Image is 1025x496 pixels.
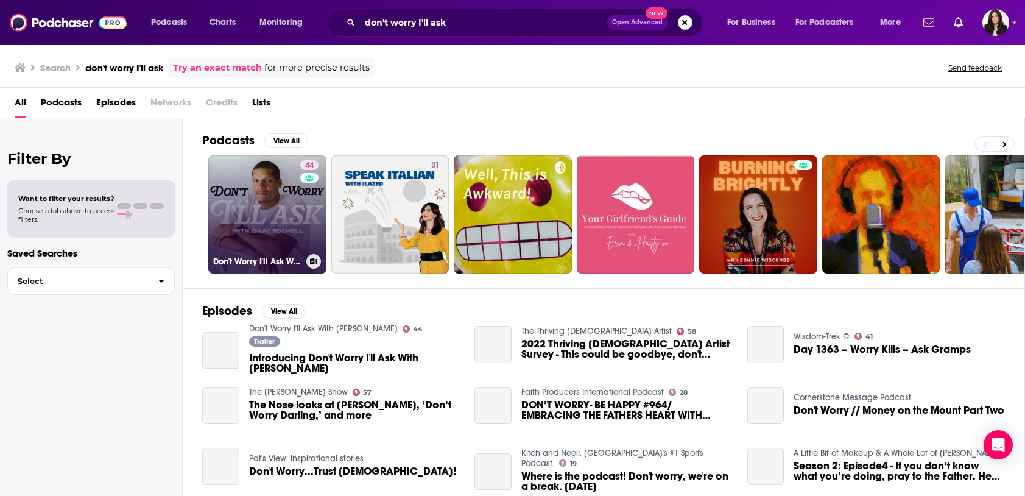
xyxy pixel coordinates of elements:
a: 2022 Thriving Christian Artist Survey - This could be goodbye, don't worry, it's probably just me. [521,339,733,360]
span: Choose a tab above to access filters. [18,207,114,224]
a: EpisodesView All [202,303,306,319]
span: The Nose looks at [PERSON_NAME], ‘Don’t Worry Darling,’ and more [249,400,460,420]
h3: don't worry I'll ask [85,62,163,74]
h3: Don't Worry I'll Ask With [PERSON_NAME] [213,257,301,267]
span: For Business [727,14,775,31]
span: for more precise results [264,61,370,75]
a: 44 [300,160,319,170]
input: Search podcasts, credits, & more... [360,13,607,32]
a: PodcastsView All [202,133,308,148]
span: 28 [680,390,688,395]
span: New [646,7,667,19]
a: 58 [677,328,696,335]
button: Select [7,267,175,295]
span: Podcasts [151,14,187,31]
span: More [880,14,901,31]
button: View All [262,304,306,319]
span: Charts [210,14,236,31]
span: Monitoring [259,14,303,31]
a: Season 2: Episode4 - If you don’t know what you’re doing, pray to the Father. He loves to help. Y... [747,448,784,485]
a: Podcasts [41,93,82,118]
span: Don't Worry...Trust [DEMOGRAPHIC_DATA]! [249,466,456,477]
h2: Podcasts [202,133,255,148]
a: 41 [854,333,873,340]
a: 44Don't Worry I'll Ask With [PERSON_NAME] [208,155,326,274]
a: Kitch and Neeil. Dubai's #1 Sports Podcast. [521,448,703,469]
a: Don't Worry // Money on the Mount Part Two [794,405,1004,416]
span: DON’T WORRY- BE HAPPY #964/ EMBRACING THE FATHERS HEART WITH [PERSON_NAME] [521,400,733,420]
button: open menu [143,13,203,32]
span: 44 [413,327,423,332]
a: Day 1363 – Worry Kills – Ask Gramps [794,344,971,355]
img: User Profile [982,9,1009,36]
a: DON’T WORRY- BE HAPPY #964/ EMBRACING THE FATHERS HEART WITH DR GEORGE WATKINS [521,400,733,420]
span: 2022 Thriving [DEMOGRAPHIC_DATA] Artist Survey - This could be goodbye, don't worry, it's probabl... [521,339,733,360]
span: Introducing Don't Worry I'll Ask With [PERSON_NAME] [249,353,460,374]
span: For Podcasters [795,14,854,31]
span: 19 [570,461,577,467]
a: The Nose looks at Taylor Swift, ‘Don’t Worry Darling,’ and more [249,400,460,420]
a: Faith Producers International Podcast [521,387,664,397]
span: Credits [206,93,238,118]
p: Saved Searches [7,247,175,259]
a: Don't Worry I'll Ask With Isaac Rochell [249,324,398,334]
span: 31 [431,160,439,172]
h2: Episodes [202,303,252,319]
a: Show notifications dropdown [949,12,968,33]
a: Wisdom-Trek © [794,331,850,342]
a: Pat's View: Inspirational stories [249,453,364,464]
a: DON’T WORRY- BE HAPPY #964/ EMBRACING THE FATHERS HEART WITH DR GEORGE WATKINS [474,387,512,424]
a: 31 [331,155,449,274]
a: 44 [403,325,423,333]
a: The Nose looks at Taylor Swift, ‘Don’t Worry Darling,’ and more [202,387,239,424]
a: Try an exact match [173,61,262,75]
span: Season 2: Episode4 - If you don’t know what you’re doing, pray to the Father. He loves to help. Y... [794,461,1005,481]
a: Don't Worry // Money on the Mount Part Two [747,387,784,424]
h3: Search [40,62,71,74]
span: Want to filter your results? [18,194,114,203]
span: 41 [865,334,873,339]
button: open menu [787,13,872,32]
a: Episodes [96,93,136,118]
a: Don't Worry...Trust Jesus! [249,466,456,477]
a: 2022 Thriving Christian Artist Survey - This could be goodbye, don't worry, it's probably just me. [474,326,512,363]
span: Networks [150,93,191,118]
button: Send feedback [945,63,1006,73]
a: Show notifications dropdown [918,12,939,33]
button: open menu [251,13,319,32]
a: Introducing Don't Worry I'll Ask With Isaac Rochell [202,332,239,369]
span: Trailer [254,338,275,345]
div: Open Intercom Messenger [984,430,1013,459]
span: 44 [305,160,314,172]
button: open menu [719,13,791,32]
div: Search podcasts, credits, & more... [338,9,714,37]
a: Where is the podcast! Don't worry, we're on a break. 26/4/24 [521,471,733,492]
a: Day 1363 – Worry Kills – Ask Gramps [747,326,784,363]
a: A Little Bit of Makeup & A Whole Lot of Jesus [794,448,1001,458]
a: Where is the podcast! Don't worry, we're on a break. 26/4/24 [474,453,512,491]
a: Don't Worry...Trust Jesus! [202,448,239,485]
a: 57 [353,389,372,396]
a: Cornerstone Message Podcast [794,392,911,403]
span: 58 [688,329,696,335]
span: 57 [363,390,372,395]
a: Lists [252,93,270,118]
a: The Colin McEnroe Show [249,387,348,397]
button: Show profile menu [982,9,1009,36]
span: Open Advanced [612,19,663,26]
img: Podchaser - Follow, Share and Rate Podcasts [10,11,127,34]
a: 31 [426,160,444,170]
a: Charts [202,13,243,32]
span: Where is the podcast! Don't worry, we're on a break. [DATE] [521,471,733,492]
span: All [15,93,26,118]
button: View All [264,133,308,148]
span: Select [8,277,149,285]
a: Introducing Don't Worry I'll Ask With Isaac Rochell [249,353,460,374]
a: 19 [559,459,577,467]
